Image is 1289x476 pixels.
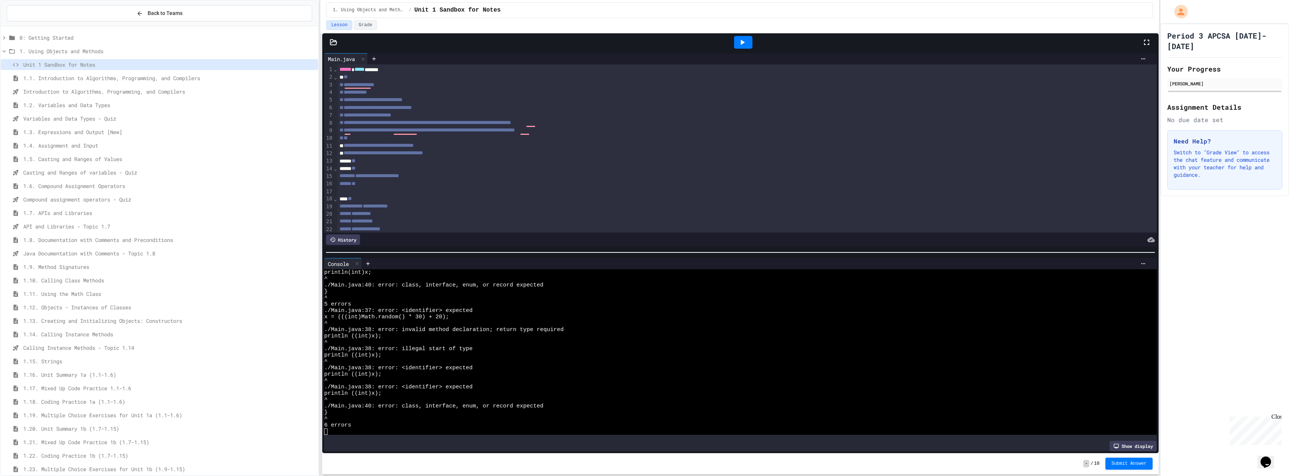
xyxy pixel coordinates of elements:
div: 3 [324,81,333,89]
div: 22 [324,226,333,233]
div: To enrich screen reader interactions, please activate Accessibility in Grammarly extension settings [337,64,1156,378]
div: Console [324,260,353,268]
span: 0: Getting Started [19,34,315,42]
span: ^ [324,378,327,384]
span: 1.9. Method Signatures [23,263,315,271]
span: Unit 1 Sandbox for Notes [23,61,315,69]
span: 1.13. Creating and Initializing Objects: Constructors [23,317,315,325]
div: 7 [324,112,333,119]
h2: Assignment Details [1167,102,1282,112]
div: No due date set [1167,115,1282,124]
h2: Your Progress [1167,64,1282,74]
span: 1.20. Unit Summary 1b (1.7-1.15) [23,425,315,433]
span: Java Documentation with Comments - Topic 1.8 [23,249,315,257]
span: Unit 1 Sandbox for Notes [414,6,501,15]
div: 1 [324,66,333,73]
div: Show display [1110,441,1157,451]
span: Compound assignment operators - Quiz [23,195,315,203]
div: Main.java [324,55,359,63]
span: 1.16. Unit Summary 1a (1.1-1.6) [23,371,315,379]
span: Fold line [333,74,337,80]
span: println ((int)x); [324,333,381,339]
span: ./Main.java:40: error: class, interface, enum, or record expected [324,282,543,288]
span: ^ [324,397,327,403]
span: ^ [324,276,327,282]
span: 1. Using Objects and Methods [19,47,315,55]
span: 1.1. Introduction to Algorithms, Programming, and Compilers [23,74,315,82]
span: Submit Answer [1111,461,1147,467]
div: 8 [324,119,333,127]
div: Console [324,258,362,269]
span: ^ [324,295,327,301]
span: ./Main.java:38: error: <identifier> expected [324,365,473,371]
span: } [324,409,327,416]
span: 1.18. Coding Practice 1a (1.1-1.6) [23,398,315,406]
span: 1.21. Mixed Up Code Practice 1b (1.7-1.15) [23,438,315,446]
iframe: chat widget [1227,413,1282,445]
span: 1.17. Mixed Up Code Practice 1.1-1.6 [23,384,315,392]
span: ^ [324,358,327,365]
span: } [324,288,327,295]
span: 1.3. Expressions and Output [New] [23,128,315,136]
span: API and Libraries - Topic 1.7 [23,222,315,230]
span: 5 errors [324,301,351,307]
span: Calling Instance Methods - Topic 1.14 [23,344,315,352]
p: Switch to "Grade View" to access the chat feature and communicate with your teacher for help and ... [1174,149,1276,179]
span: Fold line [333,166,337,172]
div: 9 [324,127,333,134]
span: 1.7. APIs and Libraries [23,209,315,217]
span: / [409,7,411,13]
span: ./Main.java:40: error: class, interface, enum, or record expected [324,403,543,409]
h3: Need Help? [1174,137,1276,146]
button: Back to Teams [7,5,312,21]
div: 2 [324,73,333,81]
div: 14 [324,165,333,173]
span: 1.10. Calling Class Methods [23,276,315,284]
span: 1.11. Using the Math Class [23,290,315,298]
button: Submit Answer [1105,458,1153,470]
span: 1. Using Objects and Methods [333,7,405,13]
span: ./Main.java:38: error: illegal start of type [324,346,473,352]
button: Grade [354,20,377,30]
div: 21 [324,218,333,225]
div: 10 [324,134,333,142]
div: 6 [324,104,333,112]
span: Introduction to Algorithms, Programming, and Compilers [23,88,315,95]
span: 1.22. Coding Practice 1b (1.7-1.15) [23,452,315,460]
span: 6 errors [324,422,351,428]
div: 13 [324,157,333,165]
span: 1.6. Compound Assignment Operators [23,182,315,190]
div: 17 [324,188,333,195]
span: ^ [324,320,327,327]
span: Fold line [333,196,337,202]
span: 1.19. Multiple Choice Exercises for Unit 1a (1.1-1.6) [23,411,315,419]
span: 1.8. Documentation with Comments and Preconditions [23,236,315,244]
span: 1.23. Multiple Choice Exercises for Unit 1b (1.9-1.15) [23,465,315,473]
div: 15 [324,173,333,180]
span: 1.2. Variables and Data Types [23,101,315,109]
h1: Period 3 APCSA [DATE]-[DATE] [1167,30,1282,51]
div: 20 [324,210,333,218]
div: 16 [324,180,333,188]
button: Lesson [326,20,352,30]
span: 1.15. Strings [23,357,315,365]
span: Fold line [333,66,337,72]
span: println ((int)x); [324,371,381,378]
span: / [1091,461,1093,467]
span: ^ [324,416,327,422]
div: 5 [324,96,333,104]
div: My Account [1166,3,1190,20]
span: Variables and Data Types - Quiz [23,115,315,122]
div: 19 [324,203,333,210]
span: 1.5. Casting and Ranges of Values [23,155,315,163]
span: ./Main.java:37: error: <identifier> expected [324,307,473,314]
span: - [1083,460,1089,467]
span: println ((int)x); [324,352,381,358]
span: Casting and Ranges of variables - Quiz [23,169,315,176]
span: ./Main.java:38: error: invalid method declaration; return type required [324,327,564,333]
div: Chat with us now!Close [3,3,52,48]
span: x = (((int)Math.random() * 30) + 20); [324,314,449,320]
div: [PERSON_NAME] [1169,80,1280,87]
div: 4 [324,89,333,96]
span: println ((int)x); [324,390,381,397]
